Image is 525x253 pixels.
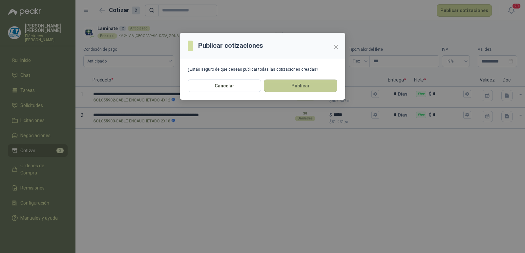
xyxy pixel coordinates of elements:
[264,80,337,92] button: Publicar
[333,44,339,49] span: close
[188,67,337,72] div: ¿Estás seguro de que deseas publicar todas las cotizaciones creadas?
[188,80,261,92] button: Cancelar
[331,42,341,52] button: Close
[198,41,263,51] h3: Publicar cotizaciones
